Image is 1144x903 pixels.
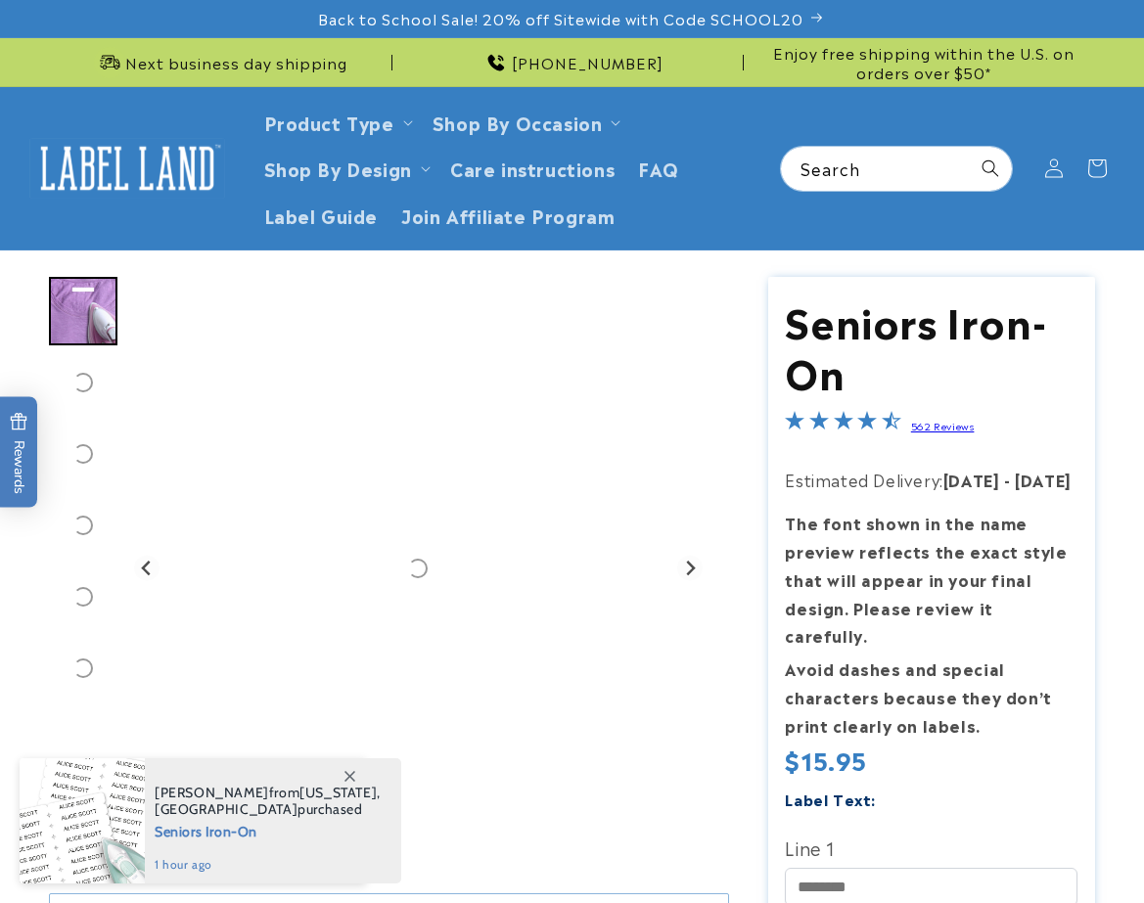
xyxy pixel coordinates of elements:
span: [PHONE_NUMBER] [512,53,664,72]
a: Label Guide [252,192,390,238]
span: Label Guide [264,203,379,226]
button: Go to last slide [134,555,160,581]
span: Enjoy free shipping within the U.S. on orders over $50* [752,43,1095,81]
span: Shop By Occasion [433,111,603,133]
span: 4.4-star overall rating [785,413,900,436]
div: Go to slide 2 [49,348,117,417]
summary: Shop By Occasion [421,99,629,145]
span: FAQ [638,157,679,179]
img: Label Land [29,138,225,199]
a: Care instructions [438,145,626,191]
a: FAQ [626,145,691,191]
a: Join Affiliate Program [389,192,626,238]
strong: The font shown in the name preview reflects the exact style that will appear in your final design... [785,511,1067,647]
div: Announcement [400,38,744,86]
strong: Avoid dashes and special characters because they don’t print clearly on labels. [785,656,1051,737]
img: Iron on name label being ironed to shirt [49,277,117,345]
div: Go to slide 3 [49,420,117,488]
div: Announcement [49,38,392,86]
span: Rewards [10,412,28,493]
div: Go to slide 6 [49,634,117,702]
label: Line 1 [785,832,1077,863]
strong: [DATE] [943,468,1000,491]
span: from , purchased [155,785,381,818]
span: Care instructions [450,157,615,179]
button: Next slide [677,555,704,581]
div: Go to slide 1 [49,277,117,345]
span: Join Affiliate Program [401,203,615,226]
strong: - [1004,468,1011,491]
summary: Shop By Design [252,145,438,191]
div: Announcement [752,38,1095,86]
span: $15.95 [785,745,867,775]
div: Go to slide 5 [49,563,117,631]
span: [US_STATE] [299,784,377,801]
a: 562 Reviews [911,419,975,432]
div: Go to slide 4 [49,491,117,560]
a: Shop By Design [264,155,412,181]
iframe: Gorgias live chat messenger [948,819,1124,883]
strong: [DATE] [1015,468,1072,491]
a: Label Land [23,130,233,205]
h1: Seniors Iron-On [785,294,1077,396]
span: Back to School Sale! 20% off Sitewide with Code SCHOOL20 [318,9,803,28]
summary: Product Type [252,99,421,145]
a: Product Type [264,109,394,135]
span: [GEOGRAPHIC_DATA] [155,800,297,818]
button: Search [969,147,1012,190]
p: Estimated Delivery: [785,466,1077,494]
span: Next business day shipping [125,53,347,72]
span: [PERSON_NAME] [155,784,269,801]
label: Label Text: [785,788,876,810]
